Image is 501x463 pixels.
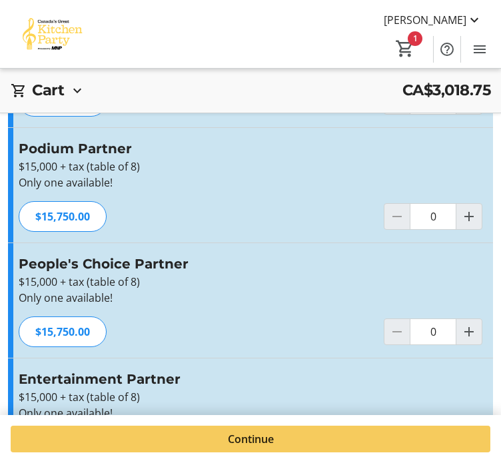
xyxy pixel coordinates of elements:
[8,9,97,59] img: Canada’s Great Kitchen Party's Logo
[456,204,482,229] button: Increment by one
[456,319,482,344] button: Increment by one
[19,389,482,405] p: $15,000 + tax (table of 8)
[19,175,482,191] p: Only one available!
[410,318,456,345] input: People's Choice Partner Quantity
[466,36,493,63] button: Menu
[384,12,466,28] span: [PERSON_NAME]
[410,203,456,230] input: Podium Partner Quantity
[393,37,417,61] button: Cart
[373,9,493,31] button: [PERSON_NAME]
[19,139,482,159] h3: Podium Partner
[19,201,107,232] div: $15,750.00
[32,79,64,102] h2: Cart
[19,369,482,389] h3: Entertainment Partner
[402,79,491,102] span: CA$3,018.75
[434,36,460,63] button: Help
[19,405,482,421] p: Only one available!
[19,316,107,347] div: $15,750.00
[19,274,482,290] p: $15,000 + tax (table of 8)
[19,290,482,306] p: Only one available!
[11,426,490,452] button: Continue
[19,159,482,175] p: $15,000 + tax (table of 8)
[19,254,482,274] h3: People's Choice Partner
[228,431,274,447] span: Continue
